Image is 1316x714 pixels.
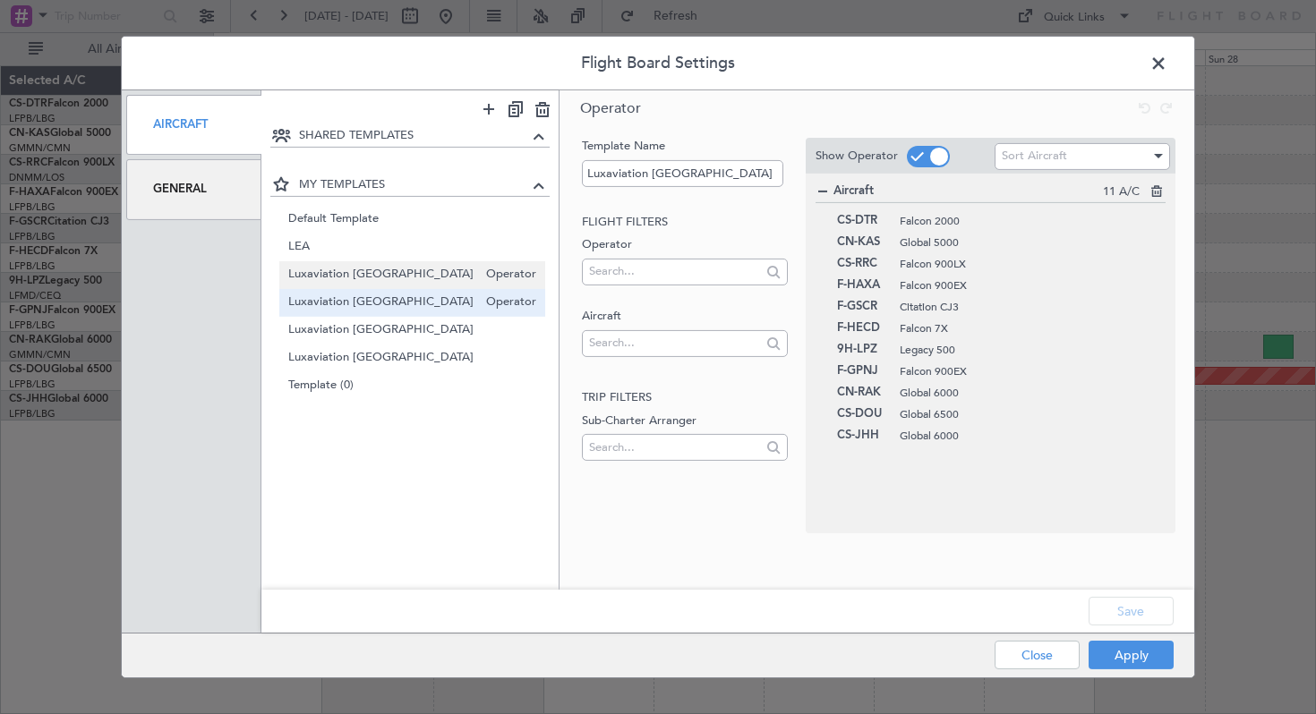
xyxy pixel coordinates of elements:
span: Default Template [288,209,537,228]
span: CS-JHH [837,425,891,446]
span: F-HECD [837,318,891,339]
span: Luxaviation [GEOGRAPHIC_DATA] [288,265,478,284]
span: Luxaviation [GEOGRAPHIC_DATA] [288,348,537,367]
span: Falcon 7X [900,320,1149,336]
label: Sub-Charter Arranger [582,412,787,429]
span: Global 6500 [900,406,1149,422]
input: Search... [589,329,760,356]
h2: Trip filters [582,389,787,407]
span: CS-DTR [837,210,891,232]
span: Operator [477,265,536,284]
span: CS-DOU [837,404,891,425]
button: Close [995,641,1080,669]
span: Global 6000 [900,385,1149,401]
div: General [126,159,261,219]
label: Aircraft [582,308,787,326]
span: Citation CJ3 [900,299,1149,315]
span: LEA [288,237,537,256]
label: Template Name [582,138,787,156]
span: CN-KAS [837,232,891,253]
span: 9H-LPZ [837,339,891,361]
span: Operator [580,98,641,118]
span: F-HAXA [837,275,891,296]
input: Search... [589,258,760,285]
span: F-GSCR [837,296,891,318]
span: Operator [477,293,536,311]
span: Sort Aircraft [1002,148,1067,164]
div: Aircraft [126,95,261,155]
span: Falcon 900EX [900,363,1149,379]
button: Apply [1089,641,1174,669]
span: SHARED TEMPLATES [299,127,529,145]
input: Search... [589,434,760,461]
h2: Flight filters [582,213,787,231]
span: 11 A/C [1103,183,1140,201]
span: CS-RRC [837,253,891,275]
span: Aircraft [833,183,1103,200]
span: Luxaviation [GEOGRAPHIC_DATA] [288,293,478,311]
span: Luxaviation [GEOGRAPHIC_DATA] [288,320,537,339]
span: F-GPNJ [837,361,891,382]
span: Legacy 500 [900,342,1149,358]
span: Template (0) [288,376,537,395]
span: MY TEMPLATES [299,176,529,194]
span: Global 5000 [900,234,1149,251]
span: Falcon 900EX [900,277,1149,293]
span: Global 6000 [900,428,1149,444]
span: Falcon 900LX [900,256,1149,272]
header: Flight Board Settings [122,37,1194,90]
label: Show Operator [816,148,898,166]
span: CN-RAK [837,382,891,404]
label: Operator [582,236,787,254]
span: Falcon 2000 [900,213,1149,229]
